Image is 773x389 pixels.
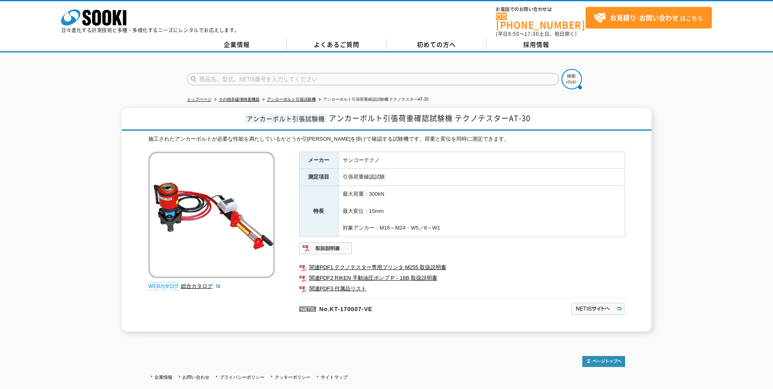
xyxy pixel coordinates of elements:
[299,186,338,237] th: 特長
[338,169,625,186] td: 引張荷重確認試験
[417,40,456,49] span: 初めての方へ
[299,298,492,318] p: No.KT-170007-VE
[148,152,275,278] img: アンカーボルト引張荷重確認試験機 テクノテスターAT-30
[61,28,240,33] p: 日々進化する計測技術と多種・多様化するニーズにレンタルでお応えします。
[299,169,338,186] th: 測定項目
[275,375,311,380] a: クッキーポリシー
[562,69,582,89] img: btn_search.png
[487,39,586,51] a: 採用情報
[154,375,172,380] a: 企業情報
[496,30,577,38] span: (平日 ～ 土日、祝日除く)
[183,375,209,380] a: お問い合わせ
[582,356,625,367] img: トップページへ
[586,7,712,29] a: お見積り･お問い合わせはこちら
[508,30,520,38] span: 8:50
[244,114,327,123] span: アンカーボルト引張試験機
[317,95,429,104] li: アンカーボルト引張荷重確認試験機 テクノテスターAT-30
[220,375,264,380] a: プライバシーポリシー
[299,152,338,169] th: メーカー
[187,39,287,51] a: 企業情報
[610,13,678,22] strong: お見積り･お問い合わせ
[524,30,539,38] span: 17:30
[299,262,625,273] a: 関連PDF1 テクノテスター専用プリンタ M255 取扱説明書
[287,39,387,51] a: よくあるご質問
[267,97,316,102] a: アンカーボルト引張試験機
[148,135,625,144] div: 施工されたアンカーボルトが必要な性能を満たしているかどうか引[PERSON_NAME]を掛けて確認する試験機です。荷重と変位を同時に測定できます。
[387,39,487,51] a: 初めての方へ
[299,242,352,255] img: 取扱説明書
[148,282,179,290] img: webカタログ
[329,113,531,124] span: アンカーボルト引張荷重確認試験機 テクノテスターAT-30
[187,73,559,85] input: 商品名、型式、NETIS番号を入力してください
[496,13,586,29] a: [PHONE_NUMBER]
[219,97,260,102] a: その他非破壊検査機器
[187,97,211,102] a: トップページ
[338,152,625,169] td: サンコーテクノ
[496,7,586,12] span: お電話でのお問い合わせは
[338,186,625,237] td: 最大荷重：300kN 最大変位：15mm 対象アンカー：M16～M24・W5／8～W1
[594,12,703,24] span: はこちら
[299,247,352,253] a: 取扱説明書
[321,375,348,380] a: サイトマップ
[299,273,625,283] a: 関連PDF2 RIKEN 手動油圧ポンプ P－16B 取扱説明書
[571,302,625,315] img: NETISサイトへ
[299,283,625,294] a: 関連PDF3 付属品リスト
[181,283,221,289] a: 総合カタログ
